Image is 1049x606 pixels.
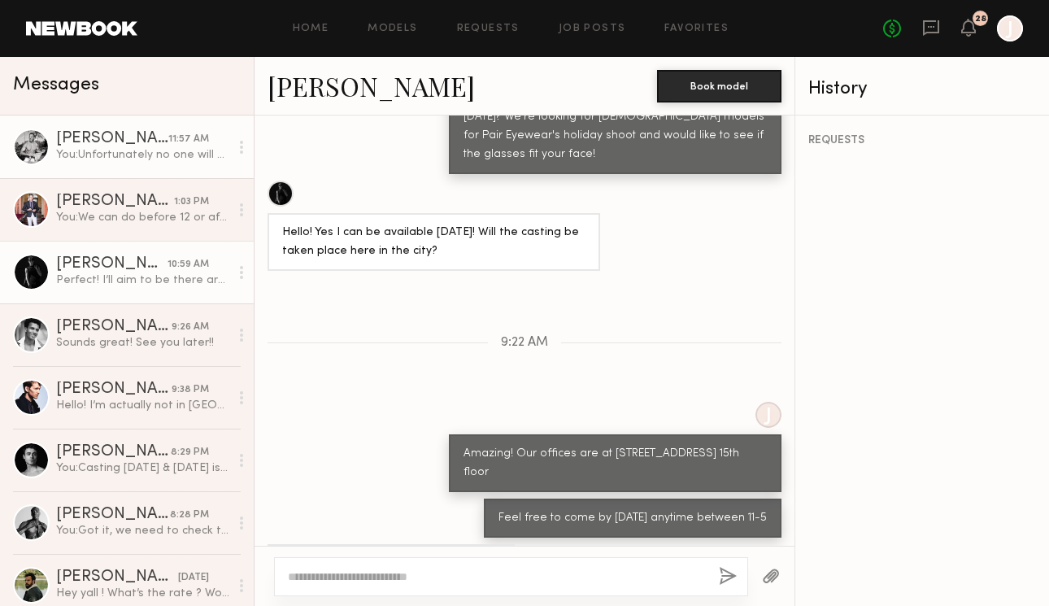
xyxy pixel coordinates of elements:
div: Sounds great! See you later!! [56,335,229,351]
div: [PERSON_NAME] [56,319,172,335]
div: REQUESTS [808,135,1036,146]
div: [PERSON_NAME] [56,507,170,523]
div: Hello! I’m actually not in [GEOGRAPHIC_DATA] rn. I’m currently going back to school in [GEOGRAPHI... [56,398,229,413]
a: Requests [457,24,520,34]
div: Feel free to come by [DATE] anytime between 11-5 [498,509,767,528]
div: Hey yall ! What’s the rate ? Would consider being in the city as I moved upstate [56,586,229,601]
div: 1:03 PM [174,194,209,210]
div: 9:26 AM [172,320,209,335]
button: Book model [657,70,781,102]
div: 8:28 PM [170,508,209,523]
div: [PERSON_NAME] [56,381,172,398]
div: Amazing! Our offices are at [STREET_ADDRESS] 15th floor [464,445,767,482]
div: 8:29 PM [171,445,209,460]
div: 9:38 PM [172,382,209,398]
a: J [997,15,1023,41]
div: 10:59 AM [168,257,209,272]
div: 11:57 AM [168,132,209,147]
div: Perfect! I’ll aim to be there around 12:30 [56,272,229,288]
span: Messages [13,76,99,94]
div: [PERSON_NAME] [56,256,168,272]
div: You: Casting [DATE] & [DATE] is anytime from 11-3:30PM at our office [STREET_ADDRESS] Floor! [56,460,229,476]
a: Favorites [664,24,729,34]
div: Hello! Are you available to come in for casting [DATE] or [DATE]? We're looking for [DEMOGRAPHIC_... [464,89,767,164]
div: [DATE] [178,570,209,586]
a: Book model [657,78,781,92]
div: [PERSON_NAME] [56,194,174,210]
div: [PERSON_NAME] [56,131,168,147]
a: Home [293,24,329,34]
div: You: Unfortunately no one will be in office that day! [56,147,229,163]
div: You: Got it, we need to check the fit of the glasses before shooting so maybe we can have you com... [56,523,229,538]
div: [PERSON_NAME] [56,569,178,586]
span: 9:22 AM [501,336,548,350]
div: 28 [975,15,986,24]
a: Models [368,24,417,34]
a: [PERSON_NAME] [268,68,475,103]
a: Job Posts [559,24,626,34]
div: Hello! Yes I can be available [DATE]! Will the casting be taken place here in the city? [282,224,585,261]
div: You: We can do before 12 or after 1! [56,210,229,225]
div: [PERSON_NAME] [56,444,171,460]
div: History [808,80,1036,98]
